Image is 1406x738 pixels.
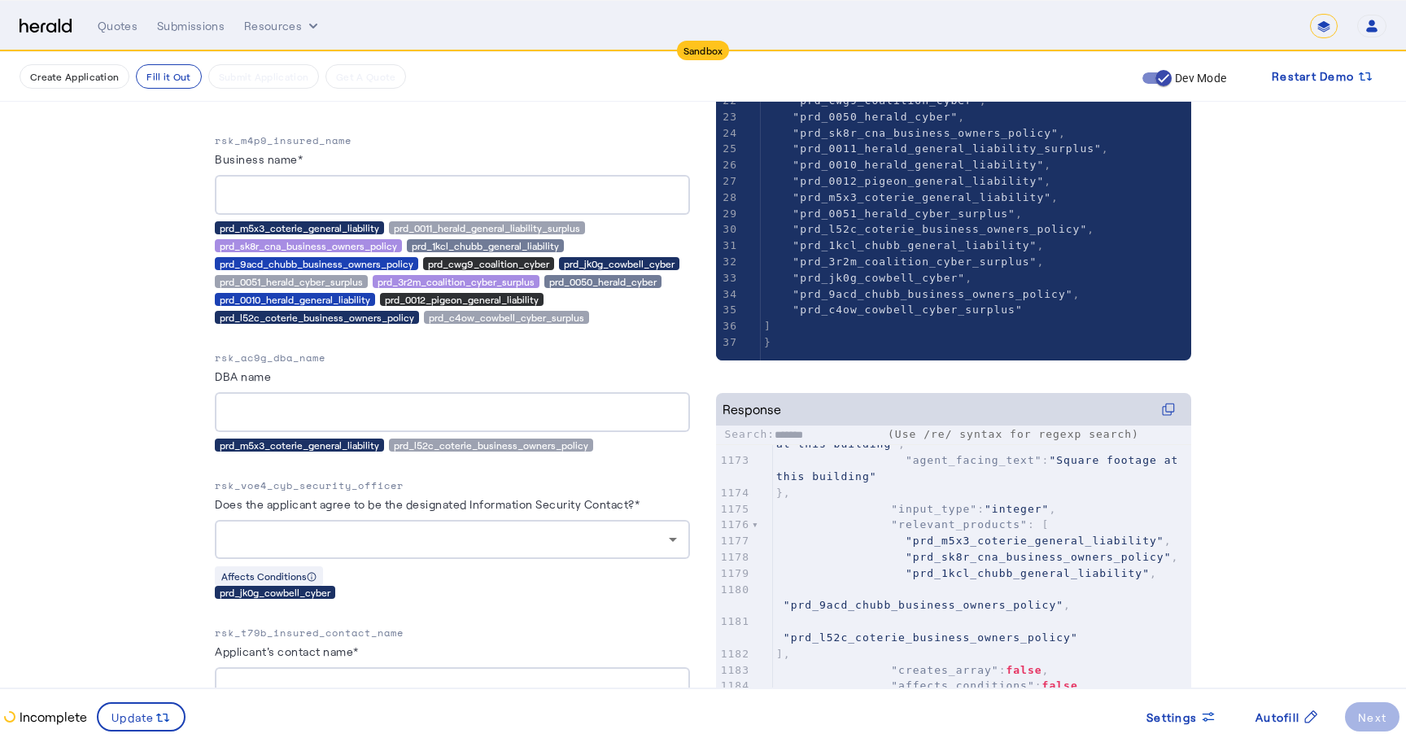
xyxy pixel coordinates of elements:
button: Settings [1133,702,1229,731]
span: "prd_sk8r_cna_business_owners_policy" [793,127,1059,139]
label: Applicant's contact name* [215,644,359,658]
span: } [764,336,771,348]
span: Settings [1146,709,1197,726]
div: prd_l52c_coterie_business_owners_policy [215,311,419,324]
div: 33 [716,270,740,286]
span: "prd_l52c_coterie_business_owners_policy" [784,631,1078,644]
span: "relevant_products" [891,518,1028,531]
div: prd_1kcl_chubb_general_liability [407,239,564,252]
label: Does the applicant agree to be the designated Information Security Contact?* [215,497,640,511]
span: "prd_9acd_chubb_business_owners_policy" [784,599,1063,611]
span: "prd_1kcl_chubb_general_liability" [906,567,1150,579]
span: , [776,535,1172,547]
div: 30 [716,221,740,238]
span: "prd_0051_herald_cyber_surplus" [793,207,1015,220]
span: , [764,223,1094,235]
span: , [764,255,1044,268]
span: ] [764,320,771,332]
span: , [776,551,1178,563]
p: rsk_m4p9_insured_name [215,133,690,149]
span: "prd_m5x3_coterie_general_liability" [906,535,1164,547]
span: : [776,454,1185,483]
input: Search: [775,427,880,443]
span: : , [776,679,1085,692]
p: rsk_voe4_cyb_security_officer [215,478,690,494]
img: Herald Logo [20,19,72,34]
span: , [764,239,1044,251]
span: "prd_m5x3_coterie_general_liability" [793,191,1051,203]
span: , [764,191,1059,203]
span: "prd_0050_herald_cyber" [793,111,958,123]
span: "prd_9acd_chubb_business_owners_policy" [793,288,1072,300]
span: , [764,272,972,284]
div: 23 [716,109,740,125]
div: 1177 [716,533,752,549]
div: Affects Conditions [215,566,323,586]
span: , [764,127,1066,139]
div: 1181 [716,614,752,630]
div: prd_cwg9_coalition_cyber [423,257,554,270]
span: }, [776,487,791,499]
div: 1173 [716,452,752,469]
span: , [764,111,965,123]
div: Sandbox [677,41,730,60]
span: "prd_l52c_coterie_business_owners_policy" [793,223,1087,235]
div: Response [723,400,781,419]
div: 1174 [716,485,752,501]
span: , [764,159,1051,171]
div: prd_9acd_chubb_business_owners_policy [215,257,418,270]
span: "agent_facing_text" [906,454,1042,466]
span: "prd_jk0g_cowbell_cyber" [793,272,965,284]
span: Autofill [1255,709,1299,726]
span: "prd_0010_herald_general_liability" [793,159,1044,171]
span: , [764,142,1109,155]
span: "Square footage at this building" [776,454,1185,483]
span: (Use /re/ syntax for regexp search) [888,428,1139,440]
label: DBA name [215,369,271,383]
div: 25 [716,141,740,157]
div: 1183 [716,662,752,679]
span: , [764,207,1023,220]
div: prd_0051_herald_cyber_surplus [215,275,368,288]
div: 36 [716,318,740,334]
div: prd_jk0g_cowbell_cyber [559,257,679,270]
span: : , [776,664,1050,676]
div: 1175 [716,501,752,517]
div: 1182 [716,646,752,662]
span: "prd_c4ow_cowbell_cyber_surplus" [793,303,1022,316]
div: 28 [716,190,740,206]
div: 34 [716,286,740,303]
span: "prd_0011_herald_general_liability_surplus" [793,142,1102,155]
div: 1180 [716,582,752,598]
button: Autofill [1242,702,1332,731]
span: Restart Demo [1272,67,1354,86]
span: Update [111,709,155,726]
div: prd_0050_herald_cyber [544,275,662,288]
div: 1179 [716,566,752,582]
div: prd_m5x3_coterie_general_liability [215,439,384,452]
div: Quotes [98,18,138,34]
span: "prd_sk8r_cna_business_owners_policy" [906,551,1172,563]
span: "prd_3r2m_coalition_cyber_surplus" [793,255,1037,268]
label: Search: [724,428,880,440]
div: prd_sk8r_cna_business_owners_policy [215,239,402,252]
span: "creates_array" [891,664,998,676]
span: "affects_conditions" [891,679,1035,692]
p: rsk_ac9g_dba_name [215,350,690,366]
button: Update [97,702,186,731]
div: 1184 [716,678,752,694]
span: , [764,175,1051,187]
div: 1178 [716,549,752,566]
div: prd_3r2m_coalition_cyber_surplus [373,275,539,288]
button: Create Application [20,64,129,89]
p: rsk_t79b_insured_contact_name [215,625,690,641]
div: Submissions [157,18,225,34]
span: "prd_0012_pigeon_general_liability" [793,175,1044,187]
div: prd_l52c_coterie_business_owners_policy [389,439,593,452]
span: , [764,94,987,107]
button: Restart Demo [1259,62,1386,91]
div: 37 [716,334,740,351]
span: : [ [776,518,1050,531]
herald-code-block: Response [716,393,1191,705]
p: Incomplete [16,707,87,727]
